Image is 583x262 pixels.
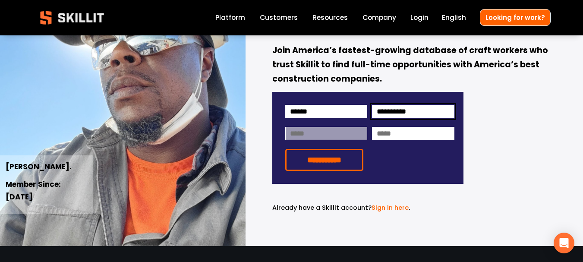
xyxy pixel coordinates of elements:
a: folder dropdown [312,12,348,24]
strong: construction job, [272,5,449,41]
strong: Join America’s fastest-growing database of craft workers who trust Skillit to find full-time oppo... [272,44,550,86]
strong: Member Since: [DATE] [6,179,63,204]
a: Sign in here [372,203,409,212]
img: Skillit [33,5,111,31]
span: Already have a Skillit account? [272,203,372,212]
em: for free [449,6,524,35]
a: Login [410,12,429,24]
div: language picker [442,12,466,24]
strong: . [524,5,530,41]
a: Platform [215,12,245,24]
a: Customers [260,12,298,24]
a: Company [362,12,396,24]
div: Open Intercom Messenger [554,233,574,253]
a: Looking for work? [480,9,551,26]
span: English [442,13,466,22]
p: . [272,203,463,213]
span: Resources [312,13,348,22]
strong: [PERSON_NAME]. [6,161,72,174]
